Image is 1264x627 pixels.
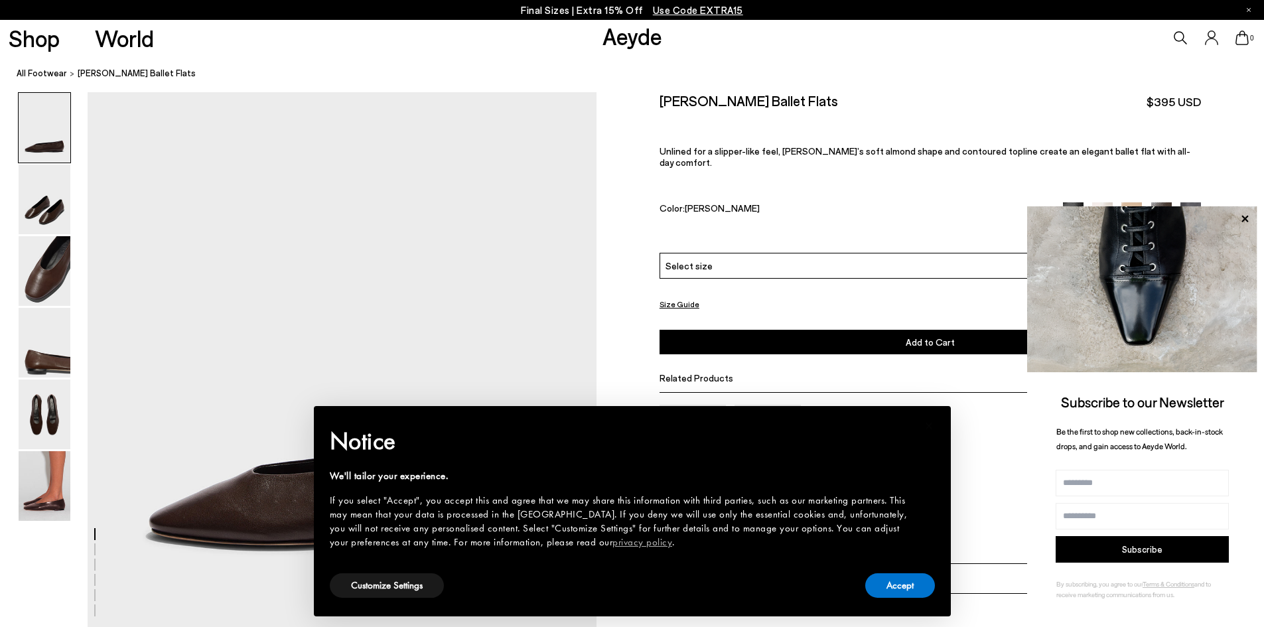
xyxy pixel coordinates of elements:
[17,66,67,80] a: All Footwear
[1143,580,1194,588] a: Terms & Conditions
[660,296,699,313] button: Size Guide
[925,415,934,436] span: ×
[685,202,760,214] span: [PERSON_NAME]
[1147,94,1201,110] span: $395 USD
[602,22,662,50] a: Aeyde
[1056,580,1143,588] span: By subscribing, you agree to our
[660,145,1190,168] span: Unlined for a slipper-like feel, [PERSON_NAME]’s soft almond shape and contoured topline create a...
[521,2,743,19] p: Final Sizes | Extra 15% Off
[19,451,70,521] img: Kirsten Ballet Flats - Image 6
[1249,35,1255,42] span: 0
[612,535,672,549] a: privacy policy
[865,573,935,598] button: Accept
[660,202,1046,218] div: Color:
[1056,427,1223,451] span: Be the first to shop new collections, back-in-stock drops, and gain access to Aeyde World.
[9,27,60,50] a: Shop
[330,469,914,483] div: We'll tailor your experience.
[914,410,946,442] button: Close this notice
[906,336,955,348] span: Add to Cart
[653,4,743,16] span: Navigate to /collections/ss25-final-sizes
[660,372,733,383] span: Related Products
[17,56,1264,92] nav: breadcrumb
[19,165,70,234] img: Kirsten Ballet Flats - Image 2
[660,330,1201,354] button: Add to Cart
[1235,31,1249,45] a: 0
[19,380,70,449] img: Kirsten Ballet Flats - Image 5
[330,573,444,598] button: Customize Settings
[660,92,838,109] h2: [PERSON_NAME] Ballet Flats
[1061,393,1224,410] span: Subscribe to our Newsletter
[78,66,196,80] span: [PERSON_NAME] Ballet Flats
[330,424,914,458] h2: Notice
[19,236,70,306] img: Kirsten Ballet Flats - Image 3
[19,93,70,163] img: Kirsten Ballet Flats - Image 1
[1056,536,1229,563] button: Subscribe
[95,27,154,50] a: World
[330,494,914,549] div: If you select "Accept", you accept this and agree that we may share this information with third p...
[666,259,713,273] span: Select size
[19,308,70,378] img: Kirsten Ballet Flats - Image 4
[1027,206,1257,372] img: ca3f721fb6ff708a270709c41d776025.jpg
